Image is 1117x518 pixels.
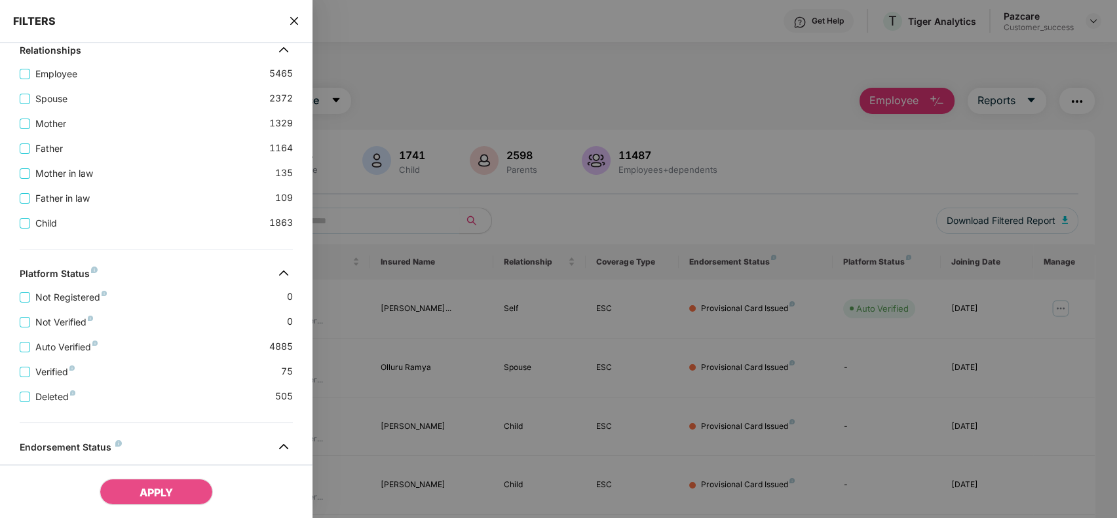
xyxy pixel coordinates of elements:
button: APPLY [100,479,213,505]
img: svg+xml;base64,PHN2ZyB4bWxucz0iaHR0cDovL3d3dy53My5vcmcvMjAwMC9zdmciIHdpZHRoPSIzMiIgaGVpZ2h0PSIzMi... [273,436,294,457]
img: svg+xml;base64,PHN2ZyB4bWxucz0iaHR0cDovL3d3dy53My5vcmcvMjAwMC9zdmciIHdpZHRoPSI4IiBoZWlnaHQ9IjgiIH... [92,341,98,346]
span: FILTERS [13,14,56,28]
div: Endorsement Status [20,441,122,457]
span: Father in law [30,191,95,206]
span: 1164 [269,141,293,156]
span: 109 [275,191,293,206]
span: 75 [281,364,293,379]
span: 0 [287,314,293,329]
img: svg+xml;base64,PHN2ZyB4bWxucz0iaHR0cDovL3d3dy53My5vcmcvMjAwMC9zdmciIHdpZHRoPSI4IiBoZWlnaHQ9IjgiIH... [70,390,75,396]
span: Auto Verified [30,340,103,354]
span: Mother [30,117,71,131]
img: svg+xml;base64,PHN2ZyB4bWxucz0iaHR0cDovL3d3dy53My5vcmcvMjAwMC9zdmciIHdpZHRoPSI4IiBoZWlnaHQ9IjgiIH... [115,440,122,447]
span: close [289,14,299,28]
span: Father [30,141,68,156]
span: 1329 [269,116,293,131]
span: 5465 [269,66,293,81]
div: Platform Status [20,268,98,284]
span: Verified [30,365,80,379]
span: APPLY [140,486,173,499]
img: svg+xml;base64,PHN2ZyB4bWxucz0iaHR0cDovL3d3dy53My5vcmcvMjAwMC9zdmciIHdpZHRoPSI4IiBoZWlnaHQ9IjgiIH... [91,267,98,273]
span: Not Registered [30,290,112,305]
span: 135 [275,166,293,181]
span: Employee [30,67,83,81]
span: Not Verified [30,315,98,329]
span: New [30,464,67,478]
img: svg+xml;base64,PHN2ZyB4bWxucz0iaHR0cDovL3d3dy53My5vcmcvMjAwMC9zdmciIHdpZHRoPSI4IiBoZWlnaHQ9IjgiIH... [88,316,93,321]
span: 1863 [269,215,293,231]
span: 81 [281,463,293,478]
img: svg+xml;base64,PHN2ZyB4bWxucz0iaHR0cDovL3d3dy53My5vcmcvMjAwMC9zdmciIHdpZHRoPSIzMiIgaGVpZ2h0PSIzMi... [273,263,294,284]
img: svg+xml;base64,PHN2ZyB4bWxucz0iaHR0cDovL3d3dy53My5vcmcvMjAwMC9zdmciIHdpZHRoPSI4IiBoZWlnaHQ9IjgiIH... [69,365,75,371]
span: 505 [275,389,293,404]
span: 2372 [269,91,293,106]
img: svg+xml;base64,PHN2ZyB4bWxucz0iaHR0cDovL3d3dy53My5vcmcvMjAwMC9zdmciIHdpZHRoPSI4IiBoZWlnaHQ9IjgiIH... [102,291,107,296]
span: Deleted [30,390,81,404]
img: svg+xml;base64,PHN2ZyB4bWxucz0iaHR0cDovL3d3dy53My5vcmcvMjAwMC9zdmciIHdpZHRoPSIzMiIgaGVpZ2h0PSIzMi... [273,39,294,60]
span: Mother in law [30,166,98,181]
span: Spouse [30,92,73,106]
span: Child [30,216,62,231]
span: 4885 [269,339,293,354]
div: Relationships [20,45,81,60]
span: 0 [287,289,293,305]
